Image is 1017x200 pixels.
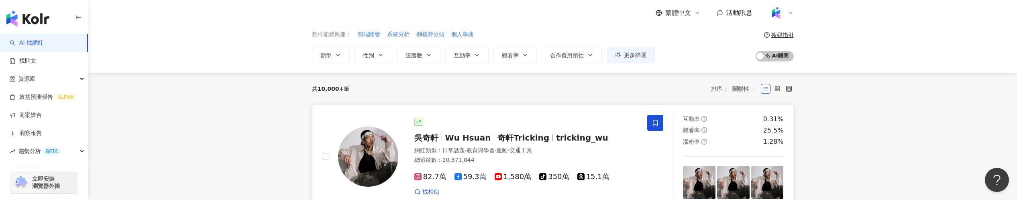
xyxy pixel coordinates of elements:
div: 搜尋指引 [771,32,794,38]
span: question-circle [764,32,770,38]
a: 找貼文 [10,57,36,65]
span: · [495,147,496,153]
span: 1,580萬 [495,173,532,181]
button: 類型 [312,47,350,63]
div: 共 筆 [312,86,350,92]
div: 排序： [711,82,761,95]
span: 互動率 [683,116,700,122]
span: question-circle [701,116,707,122]
span: 觀看率 [502,52,519,59]
div: 25.5% [763,126,784,135]
img: Kolr%20app%20icon%20%281%29.png [768,5,784,20]
span: 側梳旁分頭 [416,31,444,39]
span: 15.1萬 [577,173,609,181]
a: 商案媒合 [10,111,42,119]
span: rise [10,149,15,154]
span: 性別 [363,52,374,59]
button: 觀看率 [493,47,537,63]
button: 系統分析 [387,30,410,39]
span: question-circle [701,127,707,133]
span: · [507,147,509,153]
span: 漲粉率 [683,139,700,145]
button: 側梳旁分頭 [416,30,445,39]
button: 個人單曲 [451,30,474,39]
img: post-image [751,166,784,199]
span: 系統分析 [387,31,410,39]
span: 關聯性 [732,82,756,95]
button: 互動率 [445,47,489,63]
div: 網紅類型 ： [414,147,638,155]
span: 找相似 [422,188,439,196]
button: 前端開發 [357,30,381,39]
span: 82.7萬 [414,173,446,181]
span: 前端開發 [358,31,380,39]
span: 追蹤數 [406,52,422,59]
img: logo [6,10,49,27]
img: chrome extension [13,176,29,189]
span: 交通工具 [510,147,532,153]
span: 觀看率 [683,127,700,133]
span: 您可能感興趣： [312,31,351,39]
button: 性別 [355,47,392,63]
a: chrome extension立即安裝 瀏覽器外掛 [10,171,78,193]
span: 350萬 [539,173,569,181]
span: 活動訊息 [726,9,752,16]
span: 類型 [320,52,332,59]
span: 10,000+ [318,86,344,92]
span: Wu Hsuan [445,133,491,143]
a: 洞察報告 [10,129,42,137]
span: 合作費用預估 [550,52,584,59]
span: 日常話題 [442,147,465,153]
span: 趨勢分析 [18,142,61,160]
span: 立即安裝 瀏覽器外掛 [32,175,60,190]
span: 教育與學習 [467,147,495,153]
iframe: Help Scout Beacon - Open [985,168,1009,192]
div: BETA [43,147,61,155]
span: 吳奇軒 [414,133,438,143]
img: post-image [717,166,750,199]
a: 找相似 [414,188,439,196]
span: · [465,147,467,153]
div: 1.28% [763,137,784,146]
span: 繁體中文 [665,8,691,17]
img: KOL Avatar [338,127,398,187]
button: 更多篩選 [607,47,655,63]
span: 運動 [496,147,507,153]
button: 追蹤數 [397,47,440,63]
img: post-image [683,166,715,199]
div: 總追蹤數 ： 20,871,044 [414,156,638,164]
span: tricking_wu [556,133,608,143]
div: 0.31% [763,115,784,124]
span: 資源庫 [18,70,35,88]
span: 59.3萬 [454,173,487,181]
span: question-circle [701,139,707,145]
a: 效益預測報告ALPHA [10,93,77,101]
span: 奇軒Tricking [497,133,549,143]
span: 更多篩選 [624,52,646,58]
button: 合作費用預估 [542,47,602,63]
span: 互動率 [454,52,471,59]
span: 個人單曲 [451,31,474,39]
a: searchAI 找網紅 [10,39,43,47]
